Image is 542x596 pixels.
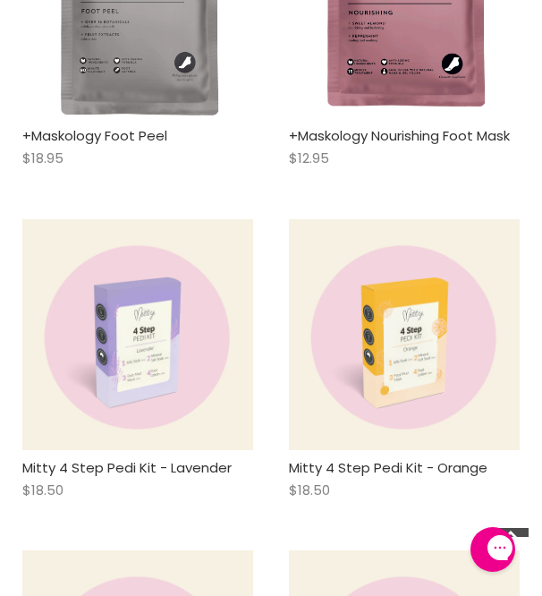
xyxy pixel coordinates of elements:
[22,458,232,477] a: Mitty 4 Step Pedi Kit - Lavender
[289,149,329,167] span: $12.95
[289,458,487,477] a: Mitty 4 Step Pedi Kit - Orange
[289,126,510,145] a: +Maskology Nourishing Foot Mask
[22,481,64,499] span: $18.50
[462,521,524,578] iframe: Gorgias live chat messenger
[289,219,520,450] img: Mitty 4 Step Pedi Kit - Orange
[22,219,253,450] img: Mitty 4 Step Pedi Kit - Lavender
[22,126,167,145] a: +Maskology Foot Peel
[22,149,64,167] span: $18.95
[289,481,330,499] span: $18.50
